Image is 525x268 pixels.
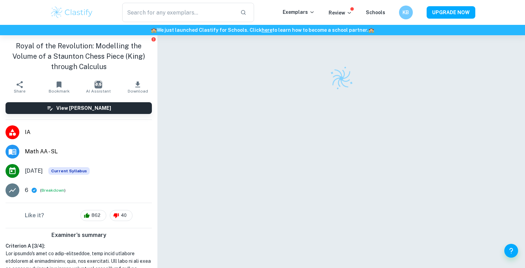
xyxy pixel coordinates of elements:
span: 862 [88,212,104,219]
button: View [PERSON_NAME] [6,102,152,114]
button: AI Assistant [79,77,118,97]
button: Bookmark [39,77,79,97]
h6: Criterion A [ 3 / 4 ]: [6,242,152,250]
h1: Royal of the Revolution: Modelling the Volume of a Staunton Chess Piece (King) through Calculus [6,41,152,72]
p: Review [329,9,352,17]
h6: We just launched Clastify for Schools. Click to learn how to become a school partner. [1,26,524,34]
div: 40 [110,210,133,221]
img: Clastify logo [325,63,357,94]
span: [DATE] [25,167,43,175]
span: IA [25,128,152,136]
h6: KB [402,9,410,16]
span: ( ) [40,187,66,194]
h6: Examiner's summary [3,231,155,239]
input: Search for any exemplars... [122,3,235,22]
span: 🏫 [151,27,157,33]
a: Schools [366,10,385,15]
p: Exemplars [283,8,315,16]
img: AI Assistant [95,81,102,88]
button: Download [118,77,157,97]
button: KB [399,6,413,19]
button: Breakdown [41,187,64,193]
span: Current Syllabus [48,167,90,175]
button: UPGRADE NOW [427,6,475,19]
span: Share [14,89,26,94]
div: 862 [80,210,106,221]
span: Math AA - SL [25,147,152,156]
span: Download [128,89,148,94]
span: 40 [117,212,130,219]
img: Clastify logo [50,6,94,19]
p: 6 [25,186,28,194]
div: This exemplar is based on the current syllabus. Feel free to refer to it for inspiration/ideas wh... [48,167,90,175]
h6: View [PERSON_NAME] [56,104,111,112]
span: 🏫 [368,27,374,33]
h6: Like it? [25,211,44,220]
button: Help and Feedback [504,244,518,258]
a: here [262,27,272,33]
button: Report issue [151,37,156,42]
span: AI Assistant [86,89,111,94]
span: Bookmark [49,89,70,94]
